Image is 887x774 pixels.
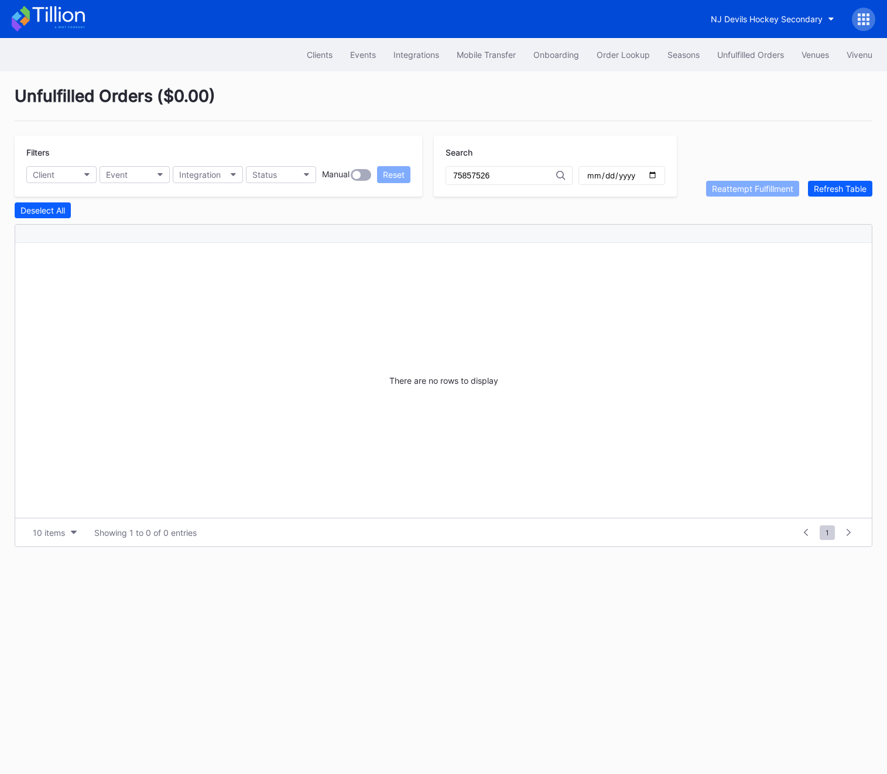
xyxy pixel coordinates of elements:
div: Seasons [667,50,700,60]
button: Client [26,166,97,183]
div: Manual [322,169,350,181]
div: Vivenu [847,50,872,60]
button: Integration [173,166,243,183]
button: Refresh Table [808,181,872,197]
button: Event [100,166,170,183]
button: Order Lookup [588,44,659,66]
div: Onboarding [533,50,579,60]
div: Event [106,170,128,180]
div: Unfulfilled Orders ( $0.00 ) [15,86,872,121]
button: Deselect All [15,202,71,218]
div: Clients [307,50,333,60]
button: Unfulfilled Orders [708,44,793,66]
button: Mobile Transfer [448,44,525,66]
div: Order Lookup [597,50,650,60]
div: Deselect All [20,205,65,215]
div: There are no rows to display [15,243,872,518]
button: Reattempt Fulfillment [706,181,799,197]
button: Onboarding [525,44,588,66]
div: Client [33,170,54,180]
div: Showing 1 to 0 of 0 entries [94,528,197,538]
div: Refresh Table [814,184,867,194]
div: Filters [26,147,410,157]
div: Venues [802,50,829,60]
button: Clients [298,44,341,66]
div: Unfulfilled Orders [717,50,784,60]
button: NJ Devils Hockey Secondary [702,8,843,30]
span: 1 [820,525,835,540]
button: Integrations [385,44,448,66]
div: Search [446,147,665,157]
button: Events [341,44,385,66]
div: Status [252,170,277,180]
div: Reset [383,170,405,180]
div: Reattempt Fulfillment [712,184,793,194]
div: Mobile Transfer [457,50,516,60]
button: 10 items [27,525,83,541]
div: Integration [179,170,221,180]
button: Reset [377,166,410,183]
button: Venues [793,44,838,66]
div: Events [350,50,376,60]
button: Vivenu [838,44,881,66]
div: Integrations [393,50,439,60]
button: Seasons [659,44,708,66]
button: Status [246,166,316,183]
div: 10 items [33,528,65,538]
input: Order ID [453,171,556,180]
div: NJ Devils Hockey Secondary [711,14,823,24]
